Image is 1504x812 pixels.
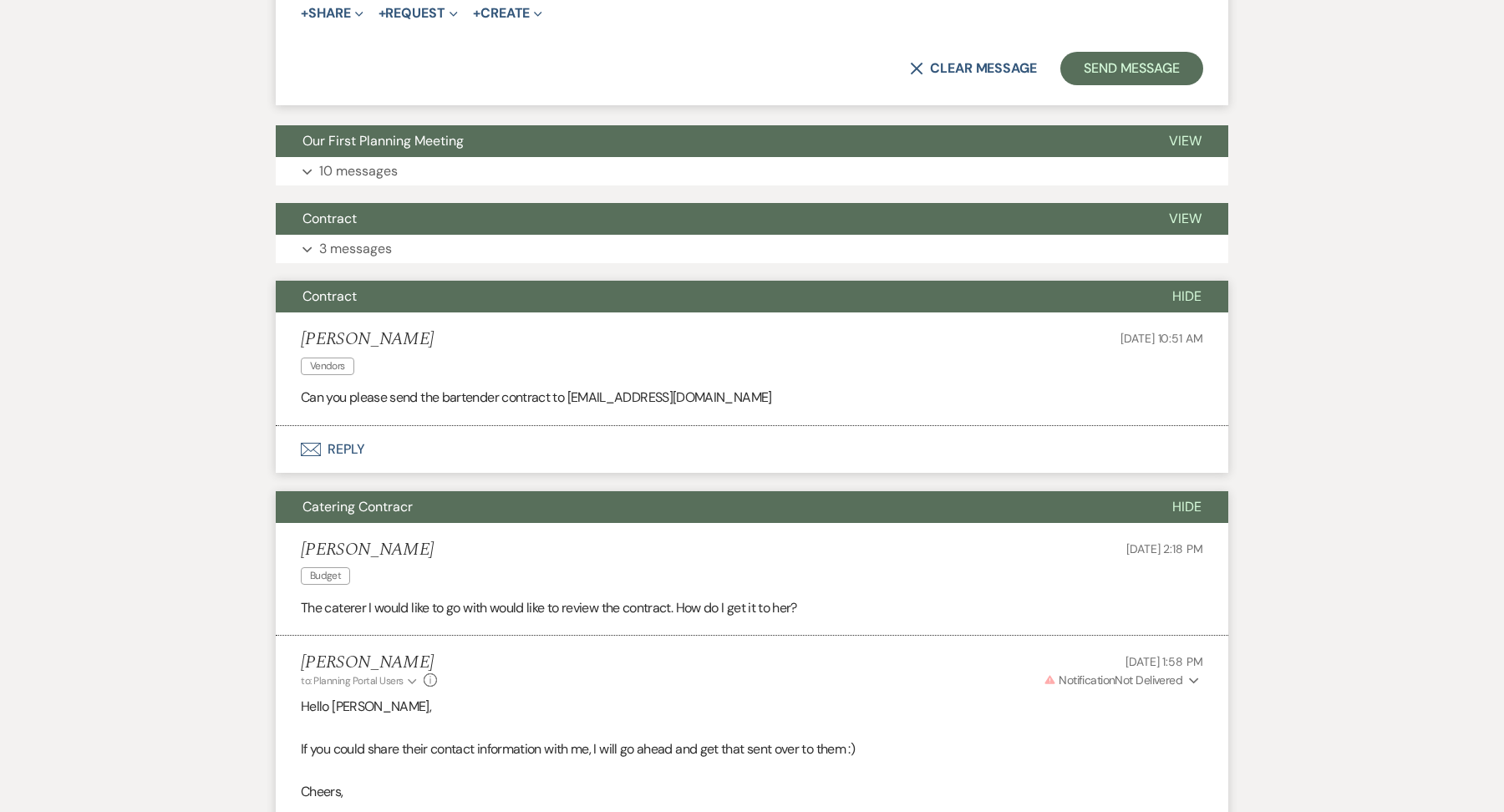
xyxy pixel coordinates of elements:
h5: [PERSON_NAME] [301,329,434,350]
span: + [301,7,308,20]
span: Hide [1172,287,1202,305]
p: Cheers, [301,781,1203,803]
span: Hide [1172,498,1202,515]
span: Our First Planning Meeting [302,132,464,150]
button: to: Planning Portal Users [301,673,419,688]
button: Contract [276,281,1146,312]
button: 10 messages [276,157,1228,185]
p: The caterer I would like to go with would like to review the contract. How do I get it to her? [301,597,1203,619]
h5: [PERSON_NAME] [301,652,437,673]
span: View [1169,132,1202,150]
p: If you could share their contact information with me, I will go ahead and get that sent over to t... [301,738,1203,760]
button: View [1142,203,1228,235]
p: Hello [PERSON_NAME], [301,696,1203,718]
span: + [379,7,386,20]
span: [DATE] 10:51 AM [1120,331,1203,346]
p: 3 messages [319,238,392,260]
button: Our First Planning Meeting [276,125,1142,157]
button: Send Message [1060,52,1203,85]
span: [DATE] 2:18 PM [1126,541,1203,556]
button: Reply [276,426,1228,473]
span: Budget [301,567,350,585]
span: [DATE] 1:58 PM [1125,654,1203,669]
span: to: Planning Portal Users [301,674,404,688]
button: View [1142,125,1228,157]
button: Share [301,7,363,20]
span: Contract [302,287,357,305]
button: NotificationNot Delivered [1041,672,1203,689]
button: Create [473,7,542,20]
span: + [473,7,480,20]
span: Catering Contracr [302,498,413,515]
button: Clear message [910,62,1037,75]
span: View [1169,210,1202,227]
span: Contract [302,210,357,227]
button: 3 messages [276,235,1228,263]
button: Request [379,7,458,20]
button: Hide [1146,491,1228,523]
span: Vendors [301,358,354,375]
p: 10 messages [319,160,398,182]
button: Contract [276,203,1142,235]
p: Can you please send the bartender contract to [EMAIL_ADDRESS][DOMAIN_NAME] [301,387,1203,409]
button: Hide [1146,281,1228,312]
h5: [PERSON_NAME] [301,540,434,561]
span: Notification [1059,672,1115,688]
span: Not Delivered [1044,672,1182,688]
button: Catering Contracr [276,491,1146,523]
